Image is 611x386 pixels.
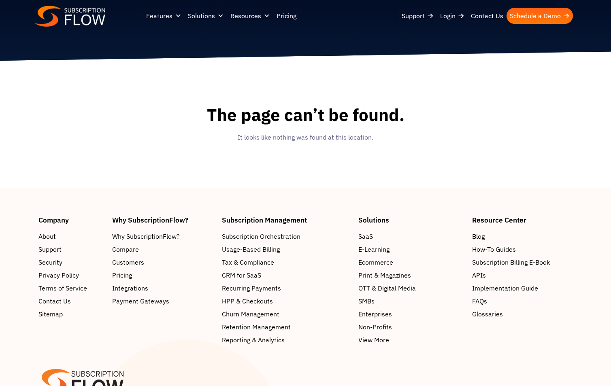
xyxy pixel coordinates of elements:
[358,283,464,293] a: OTT & Digital Media
[38,244,62,254] span: Support
[38,244,104,254] a: Support
[358,322,464,332] a: Non-Profits
[222,257,350,267] a: Tax & Compliance
[472,283,573,293] a: Implementation Guide
[112,296,169,306] span: Payment Gateways
[222,270,350,280] a: CRM for SaaS
[222,231,300,241] span: Subscription Orchestration
[472,244,573,254] a: How-To Guides
[222,283,350,293] a: Recurring Payments
[358,216,464,223] h4: Solutions
[38,296,71,306] span: Contact Us
[472,231,573,241] a: Blog
[472,296,573,306] a: FAQs
[112,257,214,267] a: Customers
[38,309,63,319] span: Sitemap
[472,216,573,223] h4: Resource Center
[227,8,273,24] a: Resources
[222,244,280,254] span: Usage-Based Billing
[222,216,350,223] h4: Subscription Management
[358,257,393,267] span: Ecommerce
[112,296,214,306] a: Payment Gateways
[112,283,148,293] span: Integrations
[472,257,550,267] span: Subscription Billing E-Book
[222,231,350,241] a: Subscription Orchestration
[112,270,132,280] span: Pricing
[358,309,464,319] a: Enterprises
[472,309,573,319] a: Glossaries
[38,231,104,241] a: About
[358,270,464,280] a: Print & Magazines
[38,270,104,280] a: Privacy Policy
[358,335,389,345] span: View More
[143,8,185,24] a: Features
[358,322,392,332] span: Non-Profits
[38,216,104,223] h4: Company
[358,257,464,267] a: Ecommerce
[38,257,104,267] a: Security
[38,296,104,306] a: Contact Us
[222,322,350,332] a: Retention Management
[472,231,485,241] span: Blog
[437,8,468,24] a: Login
[185,8,227,24] a: Solutions
[472,244,516,254] span: How-To Guides
[222,270,261,280] span: CRM for SaaS
[38,231,56,241] span: About
[358,270,411,280] span: Print & Magazines
[358,231,373,241] span: SaaS
[222,309,350,319] a: Churn Management
[112,257,144,267] span: Customers
[273,8,300,24] a: Pricing
[222,309,279,319] span: Churn Management
[358,296,464,306] a: SMBs
[112,216,214,223] h4: Why SubscriptionFlow?
[38,257,62,267] span: Security
[222,257,274,267] span: Tax & Compliance
[358,244,390,254] span: E-Learning
[398,8,437,24] a: Support
[472,296,487,306] span: FAQs
[472,270,573,280] a: APIs
[38,270,79,280] span: Privacy Policy
[112,244,214,254] a: Compare
[112,270,214,280] a: Pricing
[222,335,350,345] a: Reporting & Analytics
[38,283,87,293] span: Terms of Service
[222,244,350,254] a: Usage-Based Billing
[358,335,464,345] a: View More
[358,296,375,306] span: SMBs
[468,8,507,24] a: Contact Us
[358,231,464,241] a: SaaS
[472,283,538,293] span: Implementation Guide
[222,296,350,306] a: HPP & Checkouts
[358,283,416,293] span: OTT & Digital Media
[112,231,180,241] span: Why SubscriptionFlow?
[472,270,486,280] span: APIs
[222,296,273,306] span: HPP & Checkouts
[472,257,573,267] a: Subscription Billing E-Book
[38,283,104,293] a: Terms of Service
[63,104,549,126] h1: The page can’t be found.
[358,309,392,319] span: Enterprises
[112,231,214,241] a: Why SubscriptionFlow?
[358,244,464,254] a: E-Learning
[112,283,214,293] a: Integrations
[112,244,139,254] span: Compare
[222,335,285,345] span: Reporting & Analytics
[222,322,291,332] span: Retention Management
[63,132,549,142] p: It looks like nothing was found at this location.
[222,283,281,293] span: Recurring Payments
[38,309,104,319] a: Sitemap
[507,8,573,24] a: Schedule a Demo
[472,309,503,319] span: Glossaries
